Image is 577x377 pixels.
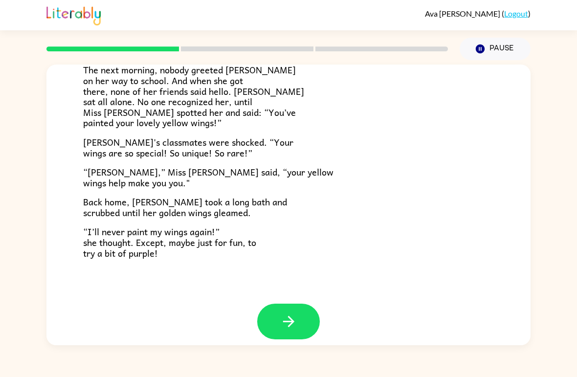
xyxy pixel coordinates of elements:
[460,38,531,60] button: Pause
[46,4,101,25] img: Literably
[425,9,502,18] span: Ava [PERSON_NAME]
[425,9,531,18] div: ( )
[83,135,293,160] span: [PERSON_NAME]'s classmates were shocked. “Your wings are so special! So unique! So rare!”
[83,63,304,130] span: The next morning, nobody greeted [PERSON_NAME] on her way to school. And when she got there, none...
[83,195,287,220] span: Back home, [PERSON_NAME] took a long bath and scrubbed until her golden wings gleamed.
[504,9,528,18] a: Logout
[83,224,256,260] span: “I’ll never paint my wings again!” she thought. Except, maybe just for fun, to try a bit of purple!
[83,165,333,190] span: “[PERSON_NAME],” Miss [PERSON_NAME] said, “your yellow wings help make you you."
